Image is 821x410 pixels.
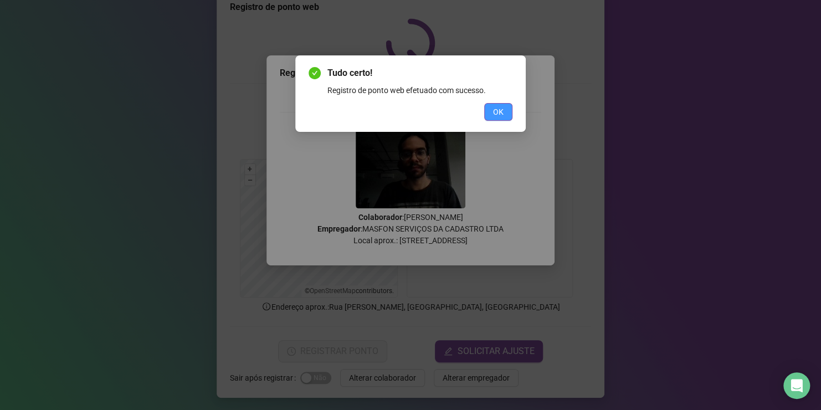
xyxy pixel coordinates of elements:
div: Registro de ponto web efetuado com sucesso. [327,84,512,96]
span: OK [493,106,504,118]
span: Tudo certo! [327,66,512,80]
button: OK [484,103,512,121]
span: check-circle [309,67,321,79]
div: Open Intercom Messenger [783,372,810,399]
